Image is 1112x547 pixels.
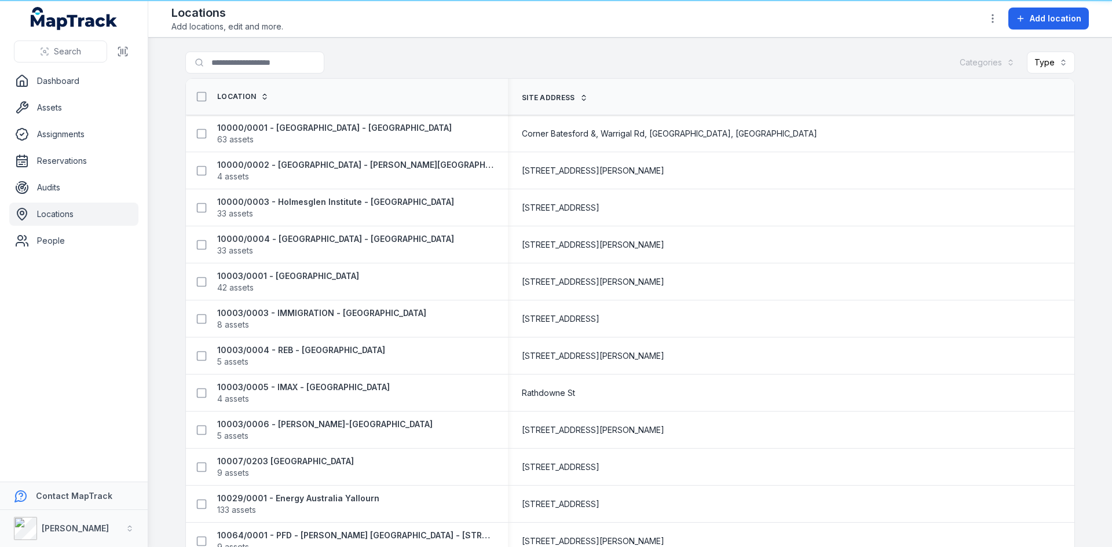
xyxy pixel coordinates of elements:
[9,69,138,93] a: Dashboard
[217,233,454,256] a: 10000/0004 - [GEOGRAPHIC_DATA] - [GEOGRAPHIC_DATA]33 assets
[217,467,249,479] span: 9 assets
[217,393,249,405] span: 4 assets
[522,93,588,102] a: Site address
[217,134,254,145] span: 63 assets
[522,128,817,139] span: Corner Batesford &, Warrigal Rd, [GEOGRAPHIC_DATA], [GEOGRAPHIC_DATA]
[217,307,426,331] a: 10003/0003 - IMMIGRATION - [GEOGRAPHIC_DATA]8 assets
[217,430,248,442] span: 5 assets
[217,319,249,331] span: 8 assets
[217,493,379,516] a: 10029/0001 - Energy Australia Yallourn133 assets
[217,504,256,516] span: 133 assets
[217,208,253,219] span: 33 assets
[1030,13,1081,24] span: Add location
[217,233,454,245] strong: 10000/0004 - [GEOGRAPHIC_DATA] - [GEOGRAPHIC_DATA]
[522,535,664,547] span: [STREET_ADDRESS][PERSON_NAME]
[9,149,138,172] a: Reservations
[14,41,107,63] button: Search
[217,418,433,430] strong: 10003/0006 - [PERSON_NAME]-[GEOGRAPHIC_DATA]
[217,92,256,101] span: Location
[217,196,454,208] strong: 10000/0003 - Holmesglen Institute - [GEOGRAPHIC_DATA]
[217,530,494,541] strong: 10064/0001 - PFD - [PERSON_NAME] [GEOGRAPHIC_DATA] - [STREET_ADDRESS][PERSON_NAME]
[217,122,452,145] a: 10000/0001 - [GEOGRAPHIC_DATA] - [GEOGRAPHIC_DATA]63 assets
[42,523,109,533] strong: [PERSON_NAME]
[9,229,138,252] a: People
[217,270,359,293] a: 10003/0001 - [GEOGRAPHIC_DATA]42 assets
[36,491,112,501] strong: Contact MapTrack
[522,165,664,177] span: [STREET_ADDRESS][PERSON_NAME]
[1027,52,1075,74] button: Type
[522,239,664,251] span: [STREET_ADDRESS][PERSON_NAME]
[217,245,253,256] span: 33 assets
[217,344,385,368] a: 10003/0004 - REB - [GEOGRAPHIC_DATA]5 assets
[217,307,426,319] strong: 10003/0003 - IMMIGRATION - [GEOGRAPHIC_DATA]
[9,176,138,199] a: Audits
[522,313,599,325] span: [STREET_ADDRESS]
[522,202,599,214] span: [STREET_ADDRESS]
[217,282,254,293] span: 42 assets
[217,159,494,182] a: 10000/0002 - [GEOGRAPHIC_DATA] - [PERSON_NAME][GEOGRAPHIC_DATA]4 assets
[217,381,390,405] a: 10003/0005 - IMAX - [GEOGRAPHIC_DATA]4 assets
[522,387,575,399] span: Rathdowne St
[522,461,599,473] span: [STREET_ADDRESS]
[217,356,248,368] span: 5 assets
[217,171,249,182] span: 4 assets
[217,381,390,393] strong: 10003/0005 - IMAX - [GEOGRAPHIC_DATA]
[9,123,138,146] a: Assignments
[217,456,354,467] strong: 10007/0203 [GEOGRAPHIC_DATA]
[217,456,354,479] a: 10007/0203 [GEOGRAPHIC_DATA]9 assets
[171,21,283,32] span: Add locations, edit and more.
[54,46,81,57] span: Search
[9,96,138,119] a: Assets
[522,424,664,436] span: [STREET_ADDRESS][PERSON_NAME]
[217,344,385,356] strong: 10003/0004 - REB - [GEOGRAPHIC_DATA]
[217,159,494,171] strong: 10000/0002 - [GEOGRAPHIC_DATA] - [PERSON_NAME][GEOGRAPHIC_DATA]
[31,7,118,30] a: MapTrack
[522,93,575,102] span: Site address
[1008,8,1089,30] button: Add location
[217,92,269,101] a: Location
[217,418,433,442] a: 10003/0006 - [PERSON_NAME]-[GEOGRAPHIC_DATA]5 assets
[522,276,664,288] span: [STREET_ADDRESS][PERSON_NAME]
[171,5,283,21] h2: Locations
[217,493,379,504] strong: 10029/0001 - Energy Australia Yallourn
[217,196,454,219] a: 10000/0003 - Holmesglen Institute - [GEOGRAPHIC_DATA]33 assets
[522,498,599,510] span: [STREET_ADDRESS]
[217,270,359,282] strong: 10003/0001 - [GEOGRAPHIC_DATA]
[9,203,138,226] a: Locations
[217,122,452,134] strong: 10000/0001 - [GEOGRAPHIC_DATA] - [GEOGRAPHIC_DATA]
[522,350,664,362] span: [STREET_ADDRESS][PERSON_NAME]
